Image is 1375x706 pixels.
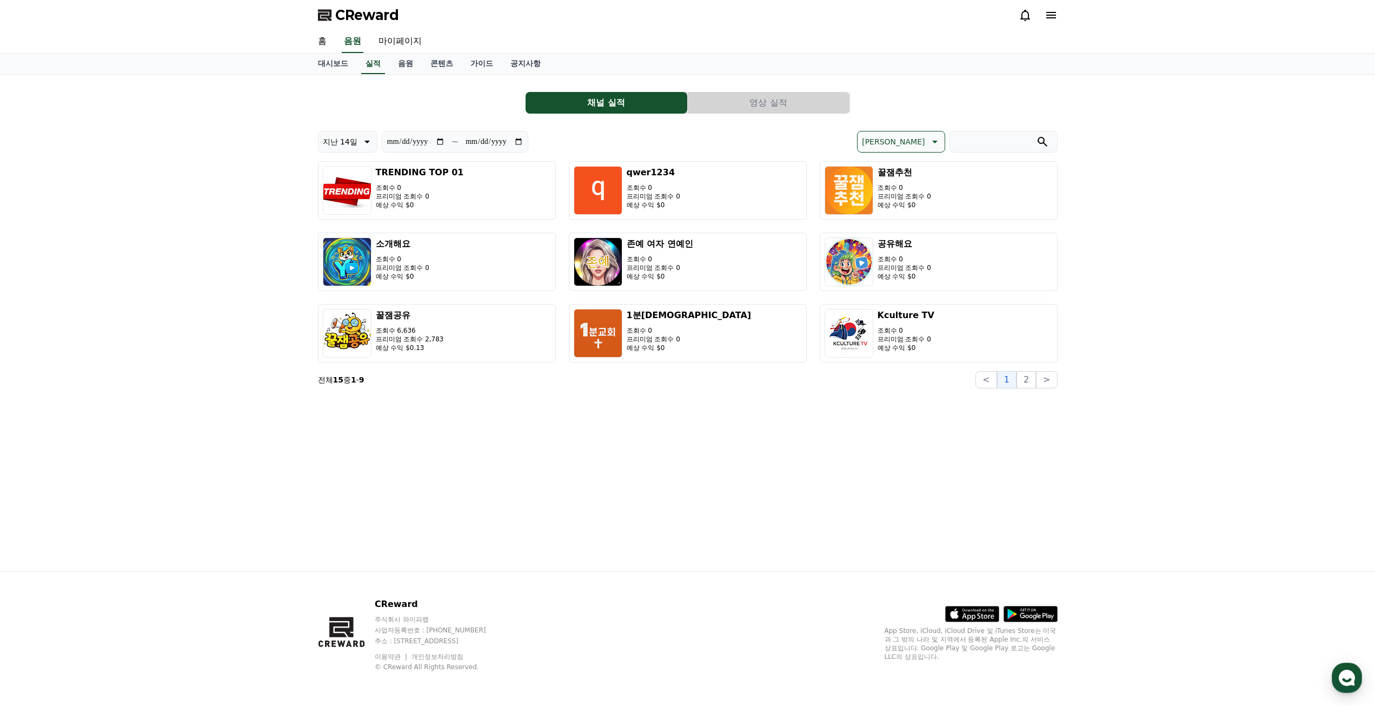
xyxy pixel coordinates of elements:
p: 조회수 0 [878,326,934,335]
p: 예상 수익 $0 [376,201,464,209]
p: 조회수 6,636 [376,326,444,335]
span: CReward [335,6,399,24]
button: [PERSON_NAME] [857,131,945,153]
h3: TRENDING TOP 01 [376,166,464,179]
p: 프리미엄 조회수 0 [878,192,931,201]
p: 프리미엄 조회수 2,783 [376,335,444,344]
p: 조회수 0 [627,183,680,192]
button: 존예 여자 연예인 조회수 0 프리미엄 조회수 0 예상 수익 $0 [569,233,807,291]
img: 꿀잼공유 [323,309,371,358]
h3: 공유해요 [878,237,931,250]
button: 1분[DEMOGRAPHIC_DATA] 조회수 0 프리미엄 조회수 0 예상 수익 $0 [569,304,807,362]
strong: 15 [333,375,343,384]
p: © CReward All Rights Reserved. [375,663,507,671]
img: qwer1234 [574,166,622,215]
p: 프리미엄 조회수 0 [627,192,680,201]
span: 대화 [99,360,112,368]
a: 대화 [71,343,140,370]
button: 공유해요 조회수 0 프리미엄 조회수 0 예상 수익 $0 [820,233,1058,291]
p: ~ [451,135,459,148]
a: 이용약관 [375,653,409,661]
p: 조회수 0 [878,255,931,263]
a: 마이페이지 [370,30,430,53]
p: 예상 수익 $0 [878,201,931,209]
h3: 존예 여자 연예인 [627,237,693,250]
p: 프리미엄 조회수 0 [878,335,934,344]
span: 홈 [34,359,41,368]
img: 소개해요 [323,237,371,286]
strong: 9 [359,375,364,384]
a: 대시보드 [309,54,357,74]
strong: 1 [351,375,356,384]
p: 조회수 0 [627,255,693,263]
button: 채널 실적 [526,92,687,114]
p: 조회수 0 [878,183,931,192]
span: 설정 [167,359,180,368]
p: 프리미엄 조회수 0 [878,263,931,272]
p: 조회수 0 [376,255,429,263]
a: 음원 [342,30,363,53]
p: 프리미엄 조회수 0 [627,263,693,272]
a: 홈 [309,30,335,53]
p: [PERSON_NAME] [862,134,925,149]
a: CReward [318,6,399,24]
button: 1 [997,371,1017,388]
p: 지난 14일 [323,134,357,149]
p: 예상 수익 $0 [627,272,693,281]
button: > [1036,371,1057,388]
button: 영상 실적 [688,92,849,114]
p: 프리미엄 조회수 0 [376,192,464,201]
button: < [975,371,997,388]
a: 설정 [140,343,208,370]
button: 소개해요 조회수 0 프리미엄 조회수 0 예상 수익 $0 [318,233,556,291]
p: 사업자등록번호 : [PHONE_NUMBER] [375,626,507,635]
a: 개인정보처리방침 [411,653,463,661]
h3: qwer1234 [627,166,680,179]
a: 공지사항 [502,54,549,74]
h3: 꿀잼추천 [878,166,931,179]
a: 가이드 [462,54,502,74]
a: 콘텐츠 [422,54,462,74]
p: 예상 수익 $0 [878,344,934,352]
p: 전체 중 - [318,374,364,385]
h3: Kculture TV [878,309,934,322]
p: 조회수 0 [627,326,752,335]
p: CReward [375,598,507,611]
button: 지난 14일 [318,131,377,153]
p: 프리미엄 조회수 0 [376,263,429,272]
button: 꿀잼추천 조회수 0 프리미엄 조회수 0 예상 수익 $0 [820,161,1058,220]
img: TRENDING TOP 01 [323,166,371,215]
button: TRENDING TOP 01 조회수 0 프리미엄 조회수 0 예상 수익 $0 [318,161,556,220]
p: 예상 수익 $0.13 [376,344,444,352]
p: 주소 : [STREET_ADDRESS] [375,637,507,645]
h3: 1분[DEMOGRAPHIC_DATA] [627,309,752,322]
p: 조회수 0 [376,183,464,192]
a: 음원 [389,54,422,74]
p: 예상 수익 $0 [878,272,931,281]
p: 예상 수익 $0 [376,272,429,281]
p: 프리미엄 조회수 0 [627,335,752,344]
a: 홈 [3,343,71,370]
p: 예상 수익 $0 [627,344,752,352]
a: 영상 실적 [688,92,850,114]
button: qwer1234 조회수 0 프리미엄 조회수 0 예상 수익 $0 [569,161,807,220]
img: 존예 여자 연예인 [574,237,622,286]
h3: 꿀잼공유 [376,309,444,322]
img: 꿀잼추천 [825,166,873,215]
h3: 소개해요 [376,237,429,250]
a: 채널 실적 [526,92,688,114]
p: 예상 수익 $0 [627,201,680,209]
button: 꿀잼공유 조회수 6,636 프리미엄 조회수 2,783 예상 수익 $0.13 [318,304,556,362]
img: 1분교회 [574,309,622,358]
p: 주식회사 와이피랩 [375,615,507,624]
a: 실적 [361,54,385,74]
button: 2 [1017,371,1036,388]
p: App Store, iCloud, iCloud Drive 및 iTunes Store는 미국과 그 밖의 나라 및 지역에서 등록된 Apple Inc.의 서비스 상표입니다. Goo... [885,626,1058,661]
button: Kculture TV 조회수 0 프리미엄 조회수 0 예상 수익 $0 [820,304,1058,362]
img: Kculture TV [825,309,873,358]
img: 공유해요 [825,237,873,286]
